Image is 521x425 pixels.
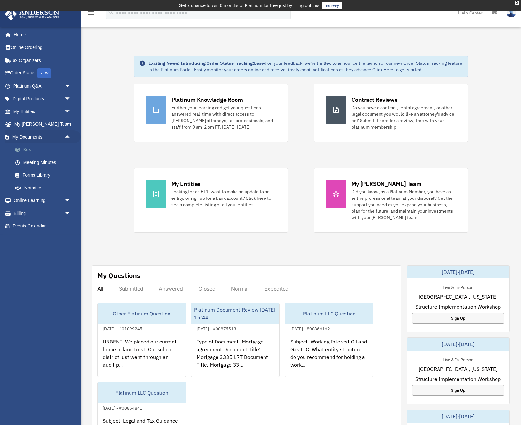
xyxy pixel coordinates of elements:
div: Type of Document: Mortgage agreement Document Title: Mortgage 3335 LRT Document Title: Mortgage 3... [191,333,279,383]
div: Did you know, as a Platinum Member, you have an entire professional team at your disposal? Get th... [352,188,456,221]
a: Events Calendar [5,220,81,233]
img: User Pic [507,8,516,17]
div: Normal [231,285,249,292]
div: My [PERSON_NAME] Team [352,180,421,188]
a: Home [5,28,77,41]
a: survey [322,2,342,9]
span: [GEOGRAPHIC_DATA], [US_STATE] [419,293,497,301]
div: Platinum Knowledge Room [171,96,243,104]
a: Order StatusNEW [5,67,81,80]
a: menu [87,11,95,17]
span: arrow_drop_down [64,118,77,131]
a: Tax Organizers [5,54,81,67]
div: [DATE] - #01099245 [98,325,148,332]
div: Expedited [264,285,289,292]
div: Live & In-Person [438,356,478,362]
div: [DATE]-[DATE] [407,266,509,278]
div: [DATE]-[DATE] [407,410,509,423]
a: Other Platinum Question[DATE] - #01099245URGENT: We placed our current home in land trust. Our sc... [97,303,186,377]
i: menu [87,9,95,17]
span: arrow_drop_up [64,130,77,144]
div: Do you have a contract, rental agreement, or other legal document you would like an attorney's ad... [352,104,456,130]
a: Contract Reviews Do you have a contract, rental agreement, or other legal document you would like... [314,84,468,142]
div: URGENT: We placed our current home in land trust. Our school district just went through an audit ... [98,333,186,383]
div: Platinum LLC Question [98,382,186,403]
span: arrow_drop_down [64,92,77,106]
span: Structure Implementation Workshop [415,375,501,383]
a: Platinum LLC Question[DATE] - #00866162Subject: Working Interest Oil and Gas LLC. What entity str... [285,303,373,377]
a: Box [9,143,81,156]
div: close [515,1,519,5]
i: search [108,9,115,16]
strong: Exciting News: Introducing Order Status Tracking! [148,60,254,66]
div: Platinum LLC Question [285,303,373,324]
a: Notarize [9,181,81,194]
a: Platinum Q&Aarrow_drop_down [5,80,81,92]
div: [DATE] - #00866162 [285,325,335,332]
div: Live & In-Person [438,284,478,290]
img: Anderson Advisors Platinum Portal [3,8,61,20]
div: [DATE]-[DATE] [407,338,509,351]
a: Click Here to get started! [372,67,423,72]
div: Get a chance to win 6 months of Platinum for free just by filling out this [179,2,320,9]
span: arrow_drop_down [64,80,77,93]
div: Contract Reviews [352,96,398,104]
span: [GEOGRAPHIC_DATA], [US_STATE] [419,365,497,373]
a: Digital Productsarrow_drop_down [5,92,81,105]
a: Online Ordering [5,41,81,54]
a: Meeting Minutes [9,156,81,169]
div: Closed [198,285,216,292]
span: arrow_drop_down [64,207,77,220]
div: Looking for an EIN, want to make an update to an entity, or sign up for a bank account? Click her... [171,188,276,208]
a: My Documentsarrow_drop_up [5,130,81,143]
a: Sign Up [412,385,504,396]
a: Online Learningarrow_drop_down [5,194,81,207]
div: Answered [159,285,183,292]
a: Billingarrow_drop_down [5,207,81,220]
div: Platinum Document Review [DATE] 15:44 [191,303,279,324]
a: Platinum Knowledge Room Further your learning and get your questions answered real-time with dire... [134,84,288,142]
a: My [PERSON_NAME] Team Did you know, as a Platinum Member, you have an entire professional team at... [314,168,468,233]
div: Other Platinum Question [98,303,186,324]
span: arrow_drop_down [64,105,77,118]
span: Structure Implementation Workshop [415,303,501,311]
a: Sign Up [412,313,504,324]
div: Submitted [119,285,143,292]
a: My Entitiesarrow_drop_down [5,105,81,118]
div: Subject: Working Interest Oil and Gas LLC. What entity structure do you recommend for holding a w... [285,333,373,383]
div: [DATE] - #00875513 [191,325,241,332]
a: Forms Library [9,169,81,182]
span: arrow_drop_down [64,194,77,208]
a: My Entities Looking for an EIN, want to make an update to an entity, or sign up for a bank accoun... [134,168,288,233]
div: My Entities [171,180,200,188]
div: [DATE] - #00864841 [98,404,148,411]
a: Platinum Document Review [DATE] 15:44[DATE] - #00875513Type of Document: Mortgage agreement Docum... [191,303,280,377]
div: All [97,285,103,292]
div: My Questions [97,271,140,280]
a: My [PERSON_NAME] Teamarrow_drop_down [5,118,81,131]
div: Further your learning and get your questions answered real-time with direct access to [PERSON_NAM... [171,104,276,130]
div: Based on your feedback, we're thrilled to announce the launch of our new Order Status Tracking fe... [148,60,463,73]
div: NEW [37,68,51,78]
